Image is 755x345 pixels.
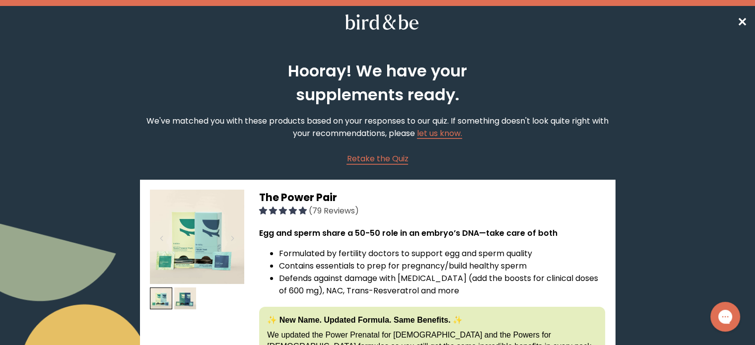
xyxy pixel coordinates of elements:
[346,153,408,164] span: Retake the Quiz
[279,260,605,272] li: Contains essentials to prep for pregnancy/build healthy sperm
[309,205,359,216] span: (79 Reviews)
[267,316,463,324] strong: ✨ New Name. Updated Formula. Same Benefits. ✨
[140,115,615,139] p: We've matched you with these products based on your responses to our quiz. If something doesn't l...
[150,287,172,310] img: thumbnail image
[279,247,605,260] li: Formulated by fertility doctors to support egg and sperm quality
[259,205,309,216] span: 4.92 stars
[737,14,747,30] span: ✕
[259,190,337,205] span: The Power Pair
[235,59,520,107] h2: Hooray! We have your supplements ready.
[279,272,605,297] li: Defends against damage with [MEDICAL_DATA] (add the boosts for clinical doses of 600 mg), NAC, Tr...
[346,152,408,165] a: Retake the Quiz
[259,227,557,239] strong: Egg and sperm share a 50-50 role in an embryo’s DNA—take care of both
[417,128,462,139] a: let us know.
[174,287,197,310] img: thumbnail image
[737,13,747,31] a: ✕
[150,190,244,284] img: thumbnail image
[705,298,745,335] iframe: Gorgias live chat messenger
